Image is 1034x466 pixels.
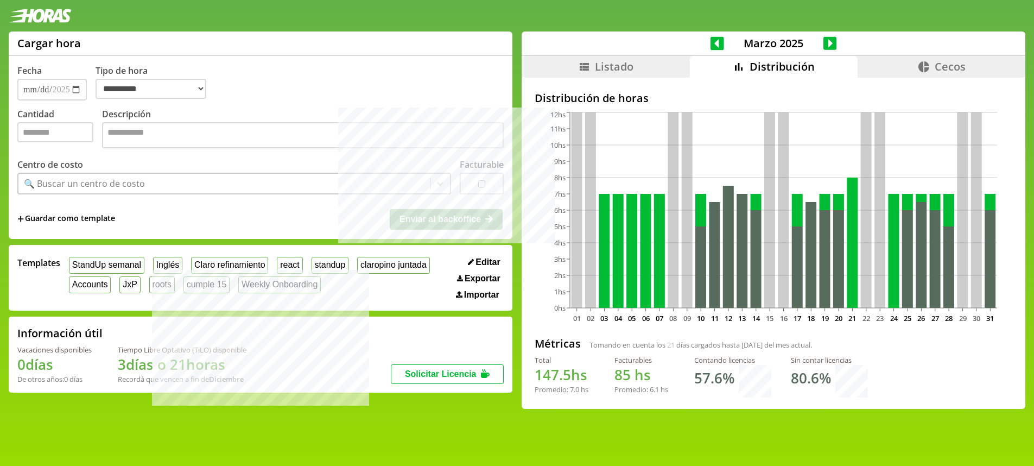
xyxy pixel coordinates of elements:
[945,313,953,323] text: 28
[550,124,566,134] tspan: 11hs
[464,290,499,300] span: Importar
[118,345,246,355] div: Tiempo Libre Optativo (TiLO) disponible
[102,108,504,151] label: Descripción
[959,313,967,323] text: 29
[694,368,734,388] h1: 57.6 %
[550,110,566,119] tspan: 12hs
[465,274,500,284] span: Exportar
[17,122,93,142] input: Cantidad
[554,254,566,264] tspan: 3hs
[69,257,144,274] button: StandUp semanal
[96,79,206,99] select: Tipo de hora
[277,257,302,274] button: react
[554,156,566,166] tspan: 9hs
[554,238,566,248] tspan: 4hs
[587,313,594,323] text: 02
[535,365,588,385] h1: hs
[766,313,773,323] text: 15
[357,257,429,274] button: claropino juntada
[391,364,504,384] button: Solicitar Licencia
[17,213,24,225] span: +
[890,313,898,323] text: 24
[554,173,566,182] tspan: 8hs
[149,276,175,293] button: roots
[614,313,623,323] text: 04
[102,122,504,148] textarea: Descripción
[405,369,477,379] span: Solicitar Licencia
[17,213,115,225] span: +Guardar como template
[821,313,829,323] text: 19
[589,340,812,350] span: Tomando en cuenta los días cargados hasta [DATE] del mes actual.
[667,340,675,350] span: 21
[791,355,861,365] div: Sin contar licencias
[554,189,566,199] tspan: 7hs
[808,313,815,323] text: 18
[17,108,102,151] label: Cantidad
[17,345,92,355] div: Vacaciones disponibles
[725,313,732,323] text: 12
[24,178,145,190] div: 🔍 Buscar un centro de costo
[862,313,870,323] text: 22
[595,59,633,74] span: Listado
[183,276,230,293] button: cumple 15
[191,257,268,274] button: Claro refinamiento
[614,365,668,385] h1: hs
[629,313,636,323] text: 05
[614,385,668,394] div: Promedio: hs
[694,355,765,365] div: Contando licencias
[987,313,994,323] text: 31
[739,313,746,323] text: 13
[535,365,571,385] span: 147.5
[17,65,42,77] label: Fecha
[17,36,81,51] h1: Cargar hora
[209,374,244,384] b: Diciembre
[460,159,504,171] label: Facturable
[17,355,92,374] h1: 0 días
[904,313,911,323] text: 25
[935,59,966,74] span: Cecos
[791,368,831,388] h1: 80.6 %
[118,374,246,384] div: Recordá que vencen a fin de
[17,159,83,171] label: Centro de costo
[724,36,823,51] span: Marzo 2025
[877,313,884,323] text: 23
[614,365,631,385] span: 85
[570,385,579,394] span: 7.0
[656,313,663,323] text: 07
[454,273,504,284] button: Exportar
[535,336,581,351] h2: Métricas
[153,257,182,274] button: Inglés
[312,257,349,274] button: standup
[554,222,566,231] tspan: 5hs
[601,313,608,323] text: 03
[650,385,659,394] span: 6.1
[550,140,566,150] tspan: 10hs
[17,257,60,269] span: Templates
[642,313,650,323] text: 06
[554,270,566,280] tspan: 2hs
[17,374,92,384] div: De otros años: 0 días
[573,313,581,323] text: 01
[697,313,705,323] text: 10
[683,313,691,323] text: 09
[711,313,719,323] text: 11
[465,257,504,268] button: Editar
[835,313,842,323] text: 20
[535,91,1012,105] h2: Distribución de horas
[931,313,939,323] text: 27
[554,303,566,313] tspan: 0hs
[118,355,246,374] h1: 3 días o 21 horas
[9,9,72,23] img: logotipo
[918,313,925,323] text: 26
[119,276,140,293] button: JxP
[670,313,677,323] text: 08
[794,313,801,323] text: 17
[849,313,857,323] text: 21
[973,313,980,323] text: 30
[535,385,588,394] div: Promedio: hs
[17,326,103,341] h2: Información útil
[238,276,321,293] button: Weekly Onboarding
[554,205,566,215] tspan: 6hs
[750,59,815,74] span: Distribución
[554,287,566,297] tspan: 1hs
